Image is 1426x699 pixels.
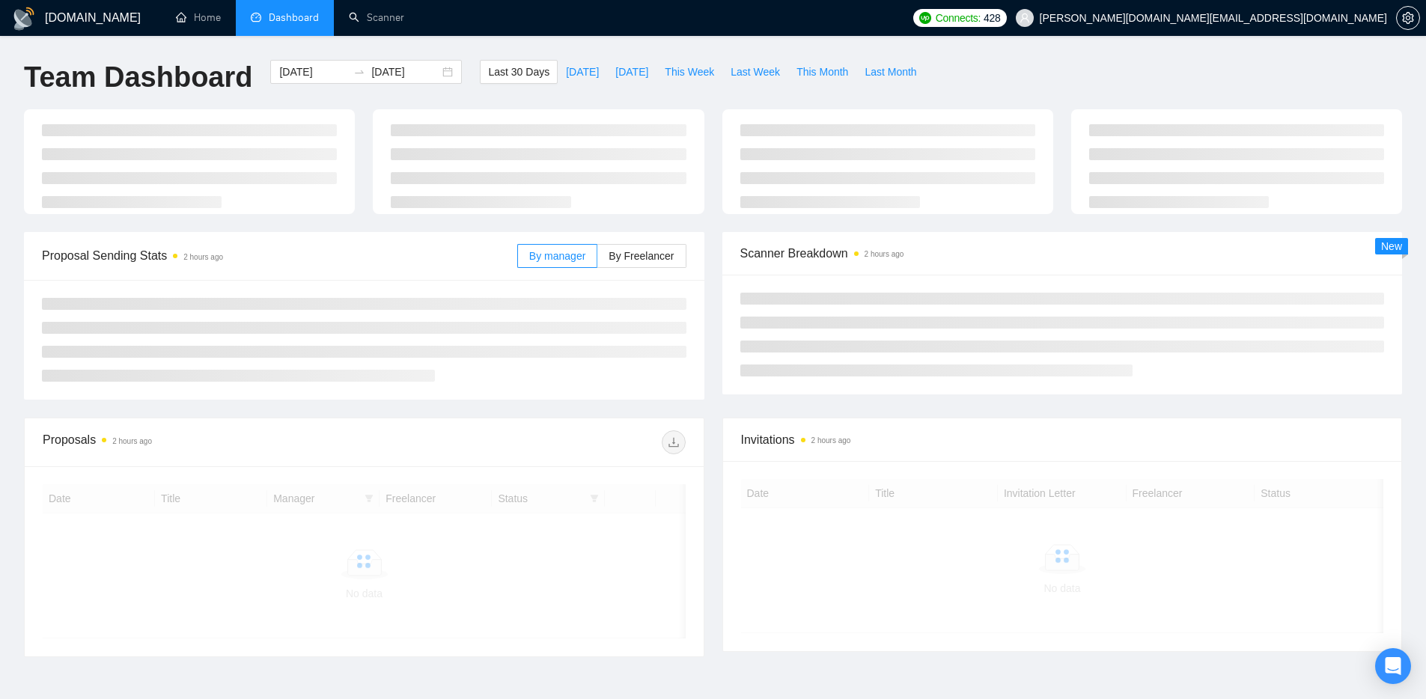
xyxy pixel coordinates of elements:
[722,60,788,84] button: Last Week
[919,12,931,24] img: upwork-logo.png
[607,60,656,84] button: [DATE]
[741,430,1384,449] span: Invitations
[42,246,517,265] span: Proposal Sending Stats
[488,64,549,80] span: Last 30 Days
[811,436,851,445] time: 2 hours ago
[1020,13,1030,23] span: user
[566,64,599,80] span: [DATE]
[936,10,981,26] span: Connects:
[353,66,365,78] span: swap-right
[856,60,924,84] button: Last Month
[1396,12,1420,24] a: setting
[1375,648,1411,684] div: Open Intercom Messenger
[183,253,223,261] time: 2 hours ago
[480,60,558,84] button: Last 30 Days
[1381,240,1402,252] span: New
[269,11,319,24] span: Dashboard
[1396,6,1420,30] button: setting
[984,10,1000,26] span: 428
[24,60,252,95] h1: Team Dashboard
[665,64,714,80] span: This Week
[279,64,347,80] input: Start date
[865,64,916,80] span: Last Month
[609,250,674,262] span: By Freelancer
[865,250,904,258] time: 2 hours ago
[349,11,404,24] a: searchScanner
[112,437,152,445] time: 2 hours ago
[740,244,1385,263] span: Scanner Breakdown
[731,64,780,80] span: Last Week
[371,64,439,80] input: End date
[1397,12,1419,24] span: setting
[529,250,585,262] span: By manager
[656,60,722,84] button: This Week
[43,430,364,454] div: Proposals
[788,60,856,84] button: This Month
[558,60,607,84] button: [DATE]
[615,64,648,80] span: [DATE]
[12,7,36,31] img: logo
[353,66,365,78] span: to
[796,64,848,80] span: This Month
[251,12,261,22] span: dashboard
[176,11,221,24] a: homeHome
